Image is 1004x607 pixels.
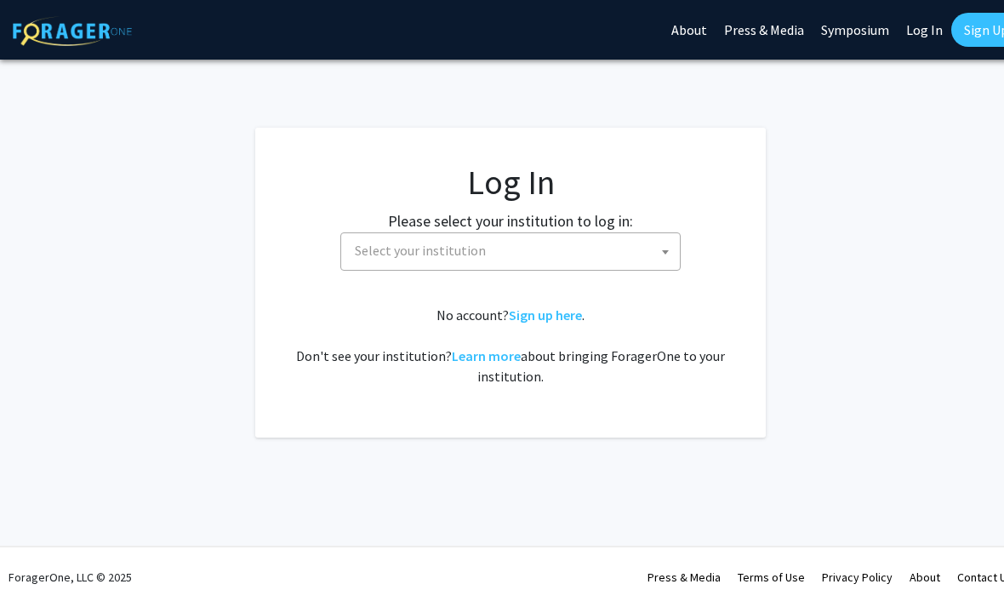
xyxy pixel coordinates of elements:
[348,233,680,268] span: Select your institution
[738,570,805,585] a: Terms of Use
[9,547,132,607] div: ForagerOne, LLC © 2025
[289,305,732,387] div: No account? . Don't see your institution? about bringing ForagerOne to your institution.
[340,232,681,271] span: Select your institution
[289,162,732,203] h1: Log In
[509,306,582,324] a: Sign up here
[355,242,486,259] span: Select your institution
[13,16,132,46] img: ForagerOne Logo
[388,209,633,232] label: Please select your institution to log in:
[647,570,721,585] a: Press & Media
[822,570,893,585] a: Privacy Policy
[910,570,940,585] a: About
[452,347,521,364] a: Learn more about bringing ForagerOne to your institution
